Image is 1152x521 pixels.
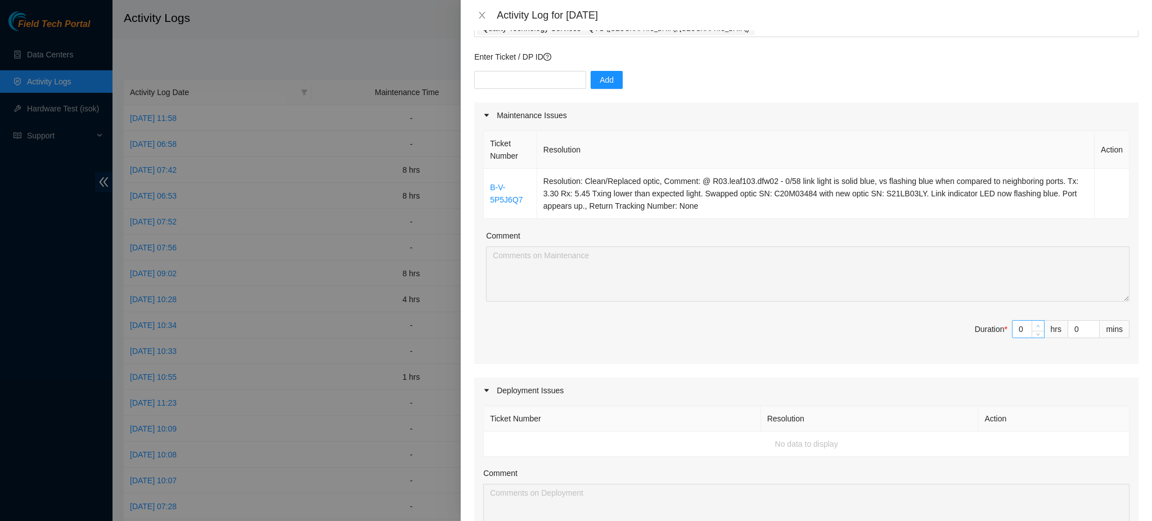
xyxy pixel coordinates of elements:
[1045,320,1068,338] div: hrs
[1100,320,1129,338] div: mins
[486,230,520,242] label: Comment
[490,183,523,204] a: B-V-5P5J6Q7
[474,378,1138,403] div: Deployment Issues
[486,246,1129,302] textarea: Comment
[600,74,614,86] span: Add
[1035,323,1042,330] span: up
[1032,321,1044,331] span: Increase Value
[543,53,551,61] span: question-circle
[483,112,490,119] span: caret-right
[474,10,490,21] button: Close
[497,9,1138,21] div: Activity Log for [DATE]
[537,131,1095,169] th: Resolution
[1032,331,1044,338] span: Decrease Value
[484,406,760,432] th: Ticket Number
[975,323,1007,335] div: Duration
[474,51,1138,63] p: Enter Ticket / DP ID
[978,406,1129,432] th: Action
[1095,131,1129,169] th: Action
[1035,331,1042,338] span: down
[484,131,537,169] th: Ticket Number
[484,432,1129,457] td: No data to display
[474,102,1138,128] div: Maintenance Issues
[483,467,517,479] label: Comment
[478,11,487,20] span: close
[591,71,623,89] button: Add
[537,169,1095,219] td: Resolution: Clean/Replaced optic, Comment: @ R03.leaf103.dfw02 - 0/58 link light is solid blue, v...
[483,387,490,394] span: caret-right
[761,406,979,432] th: Resolution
